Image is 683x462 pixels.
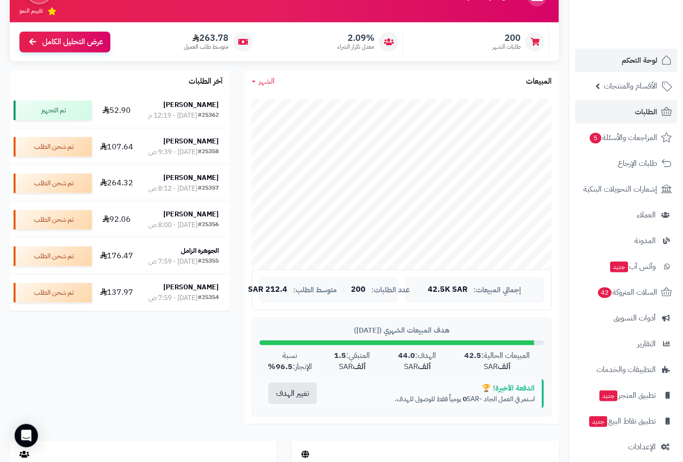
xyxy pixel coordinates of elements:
[575,384,677,407] a: تطبيق المتجرجديد
[96,275,137,311] td: 137.97
[198,111,219,121] div: #25362
[189,77,223,86] h3: آخر الطلبات
[337,33,374,43] span: 2.09%
[337,43,374,51] span: معدل تكرار الشراء
[96,202,137,238] td: 92.06
[575,255,677,278] a: وآتس آبجديد
[635,105,657,119] span: الطلبات
[610,262,628,272] span: جديد
[589,416,607,427] span: جديد
[14,283,92,302] div: تم شحن الطلب
[19,7,43,15] span: تقييم النمو
[598,389,656,402] span: تطبيق المتجر
[617,14,674,34] img: logo-2.png
[575,49,677,72] a: لوحة التحكم
[618,157,657,170] span: طلبات الإرجاع
[604,79,657,93] span: الأقسام والمنتجات
[474,286,522,294] span: إجمالي المبيعات:
[148,257,197,267] div: [DATE] - 7:59 ص
[252,76,275,87] a: الشهر
[184,43,228,51] span: متوسط طلب العميل
[343,286,345,293] span: |
[148,293,197,303] div: [DATE] - 7:59 ص
[589,132,602,144] span: 5
[492,33,521,43] span: 200
[96,165,137,201] td: 264.32
[583,182,657,196] span: إشعارات التحويلات البنكية
[398,350,431,373] strong: 44.0 ألف
[268,383,317,404] button: تغيير الهدف
[19,32,110,53] a: عرض التحليل الكامل
[198,147,219,157] div: #25358
[575,409,677,433] a: تطبيق نقاط البيعجديد
[526,77,552,86] h3: المبيعات
[163,282,219,292] strong: [PERSON_NAME]
[588,414,656,428] span: تطبيق نقاط البيع
[96,129,137,165] td: 107.64
[575,358,677,381] a: التطبيقات والخدمات
[248,285,287,294] span: 212.4 SAR
[259,75,275,87] span: الشهر
[198,293,219,303] div: #25354
[596,363,656,376] span: التطبيقات والخدمات
[198,184,219,194] div: #25357
[181,246,219,256] strong: الجوهرة الزامل
[575,152,677,175] a: طلبات الإرجاع
[260,325,544,336] div: هدف المبيعات الشهري ([DATE])
[628,440,656,454] span: الإعدادات
[14,137,92,157] div: تم شحن الطلب
[589,131,657,144] span: المراجعات والأسئلة
[575,126,677,149] a: المراجعات والأسئلة5
[637,208,656,222] span: العملاء
[14,174,92,193] div: تم شحن الطلب
[575,203,677,227] a: العملاء
[613,311,656,325] span: أدوات التسويق
[14,101,92,120] div: تم التجهيز
[163,209,219,219] strong: [PERSON_NAME]
[384,350,450,373] div: الهدف: SAR
[184,33,228,43] span: 263.78
[597,287,612,299] span: 42
[15,424,38,447] div: Open Intercom Messenger
[622,53,657,67] span: لوحة التحكم
[148,147,197,157] div: [DATE] - 9:39 ص
[260,350,320,373] div: نسبة الإنجاز:
[96,92,137,128] td: 52.90
[333,383,535,393] div: الدفعة الأخيرة! 🏆
[575,281,677,304] a: السلات المتروكة42
[96,238,137,274] td: 176.47
[463,394,467,404] strong: 0
[597,285,657,299] span: السلات المتروكة
[333,394,535,404] p: استمر في العمل الجاد - SAR يومياً فقط للوصول للهدف.
[599,391,617,401] span: جديد
[575,178,677,201] a: إشعارات التحويلات البنكية
[575,306,677,330] a: أدوات التسويق
[163,173,219,183] strong: [PERSON_NAME]
[198,220,219,230] div: #25356
[293,286,337,294] span: متوسط الطلب:
[428,285,468,294] span: 42.5K SAR
[492,43,521,51] span: طلبات الشهر
[575,435,677,459] a: الإعدادات
[634,234,656,248] span: المدونة
[14,210,92,230] div: تم شحن الطلب
[163,136,219,146] strong: [PERSON_NAME]
[334,350,366,373] strong: 1.5 ألف
[198,257,219,267] div: #25355
[163,100,219,110] strong: [PERSON_NAME]
[464,350,510,373] strong: 42.5 ألف
[371,286,410,294] span: عدد الطلبات:
[351,285,366,294] span: 200
[14,247,92,266] div: تم شحن الطلب
[450,350,544,373] div: المبيعات الحالية: SAR
[148,184,197,194] div: [DATE] - 8:12 ص
[575,100,677,124] a: الطلبات
[148,220,197,230] div: [DATE] - 8:00 ص
[148,111,197,121] div: [DATE] - 12:19 م
[575,229,677,252] a: المدونة
[637,337,656,351] span: التقارير
[609,260,656,273] span: وآتس آب
[575,332,677,355] a: التقارير
[320,350,384,373] div: المتبقي: SAR
[268,361,293,373] strong: 96.5%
